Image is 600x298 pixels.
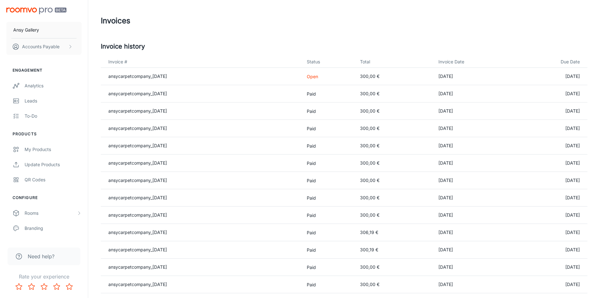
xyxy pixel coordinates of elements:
div: Analytics [25,82,82,89]
td: [DATE] [433,172,515,189]
td: [DATE] [515,85,587,102]
th: Invoice # [101,56,302,68]
td: [DATE] [433,137,515,155]
a: ansycarpetcompany_[DATE] [108,282,167,287]
td: [DATE] [433,155,515,172]
td: [DATE] [433,259,515,276]
th: Due Date [515,56,587,68]
p: Paid [307,91,350,97]
p: Paid [307,264,350,271]
td: 300,00 € [355,172,434,189]
p: Paid [307,108,350,114]
td: [DATE] [515,68,587,85]
td: 300,00 € [355,155,434,172]
a: ansycarpetcompany_[DATE] [108,91,167,96]
td: 300,00 € [355,207,434,224]
div: Rooms [25,210,77,217]
p: Ansy Gallery [13,26,39,33]
button: Ansy Gallery [6,22,82,38]
div: Leads [25,97,82,104]
a: ansycarpetcompany_[DATE] [108,178,167,183]
th: Invoice Date [433,56,515,68]
button: Rate 2 star [25,280,38,293]
a: ansycarpetcompany_[DATE] [108,126,167,131]
button: Rate 3 star [38,280,50,293]
span: Need help? [28,253,54,260]
p: Paid [307,125,350,132]
div: QR Codes [25,176,82,183]
a: ansycarpetcompany_[DATE] [108,160,167,166]
a: ansycarpetcompany_[DATE] [108,247,167,252]
button: Accounts Payable [6,38,82,55]
td: [DATE] [515,259,587,276]
td: 300,00 € [355,189,434,207]
div: Update Products [25,161,82,168]
p: Paid [307,177,350,184]
h1: Invoices [101,15,130,26]
td: 306,19 € [355,224,434,241]
p: Paid [307,212,350,219]
td: 300,00 € [355,68,434,85]
a: ansycarpetcompany_[DATE] [108,143,167,148]
p: Paid [307,281,350,288]
button: Rate 5 star [63,280,76,293]
td: [DATE] [515,207,587,224]
p: Paid [307,143,350,149]
h5: Invoice history [101,42,587,51]
div: Texts [25,240,82,247]
td: [DATE] [515,172,587,189]
td: 300,00 € [355,137,434,155]
a: ansycarpetcompany_[DATE] [108,230,167,235]
th: Total [355,56,434,68]
td: [DATE] [433,85,515,102]
td: [DATE] [433,276,515,293]
td: [DATE] [515,276,587,293]
td: [DATE] [515,189,587,207]
td: [DATE] [515,224,587,241]
p: Paid [307,195,350,201]
td: [DATE] [515,241,587,259]
button: Rate 4 star [50,280,63,293]
p: Paid [307,160,350,167]
td: 300,00 € [355,85,434,102]
td: [DATE] [433,120,515,137]
td: [DATE] [433,102,515,120]
a: ansycarpetcompany_[DATE] [108,108,167,114]
td: 300,19 € [355,241,434,259]
p: Paid [307,247,350,253]
td: [DATE] [433,224,515,241]
td: [DATE] [433,241,515,259]
a: ansycarpetcompany_[DATE] [108,73,167,79]
p: Rate your experience [5,273,83,280]
p: Paid [307,229,350,236]
a: ansycarpetcompany_[DATE] [108,264,167,270]
td: [DATE] [433,207,515,224]
td: 300,00 € [355,276,434,293]
div: My Products [25,146,82,153]
td: 300,00 € [355,120,434,137]
th: Status [302,56,355,68]
td: [DATE] [433,189,515,207]
button: Rate 1 star [13,280,25,293]
img: Roomvo PRO Beta [6,8,66,14]
td: [DATE] [515,155,587,172]
p: Open [307,73,350,80]
td: 300,00 € [355,102,434,120]
td: [DATE] [515,137,587,155]
td: [DATE] [515,120,587,137]
td: 300,00 € [355,259,434,276]
a: ansycarpetcompany_[DATE] [108,195,167,200]
div: Branding [25,225,82,232]
td: [DATE] [515,102,587,120]
td: [DATE] [433,68,515,85]
p: Accounts Payable [22,43,60,50]
div: To-do [25,113,82,120]
a: ansycarpetcompany_[DATE] [108,212,167,218]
